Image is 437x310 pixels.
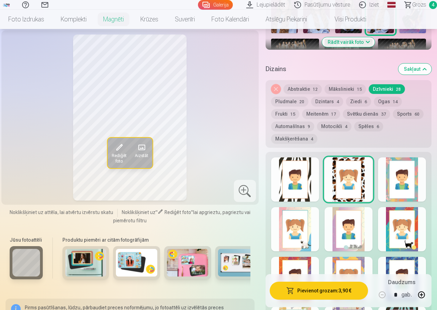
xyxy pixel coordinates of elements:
[108,138,131,168] button: Rediģēt foto
[374,97,402,106] button: Ogas14
[10,236,43,243] h6: Jūsu fotoattēli
[271,134,317,144] button: Makšķerēšana4
[396,87,401,92] span: 28
[135,153,148,158] span: Aizstāt
[112,153,127,164] span: Rediģēt foto
[290,112,295,117] span: 15
[381,112,386,117] span: 37
[271,97,308,106] button: Pludmale20
[325,84,366,94] button: Mākslinieki15
[393,109,424,119] button: Sports60
[311,137,313,142] span: 4
[271,122,314,131] button: Automašīnas9
[313,87,318,92] span: 12
[345,124,347,129] span: 4
[266,64,393,74] h5: Dizains
[337,99,339,104] span: 4
[3,3,10,7] img: /fa1
[357,87,362,92] span: 15
[165,210,191,215] span: Rediģēt foto
[429,1,437,9] span: 4
[52,10,95,29] a: Komplekti
[270,282,368,300] button: Pievienot grozam:3,90 €
[415,112,419,117] span: 60
[299,99,304,104] span: 20
[317,122,351,131] button: Motocikli4
[354,122,383,131] button: Spēles6
[388,278,415,287] h5: Daudzums
[156,210,158,215] span: "
[398,64,431,75] button: Sakļaut
[10,209,113,216] span: Noklikšķiniet uz attēla, lai atvērtu izvērstu skatu
[257,10,315,29] a: Atslēgu piekariņi
[302,109,340,119] button: Meitenēm17
[60,236,250,243] h6: Produktu piemēri ar citām fotogrāfijām
[95,10,132,29] a: Magnēti
[365,99,367,104] span: 6
[284,84,322,94] button: Abstraktie12
[322,37,375,47] button: Rādīt vairāk foto
[203,10,257,29] a: Foto kalendāri
[331,112,336,117] span: 17
[343,109,390,119] button: Svētku dienās37
[377,124,379,129] span: 6
[401,287,412,303] div: gab.
[131,138,152,168] button: Aizstāt
[369,84,405,94] button: Dzīvnieki28
[315,10,375,29] a: Visi produkti
[132,10,167,29] a: Krūzes
[191,210,193,215] span: "
[412,1,426,9] span: Grozs
[311,97,343,106] button: Dzintars4
[346,97,371,106] button: Ziedi6
[308,124,310,129] span: 9
[122,210,156,215] span: Noklikšķiniet uz
[167,10,203,29] a: Suvenīri
[393,99,398,104] span: 14
[271,109,299,119] button: Frukti15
